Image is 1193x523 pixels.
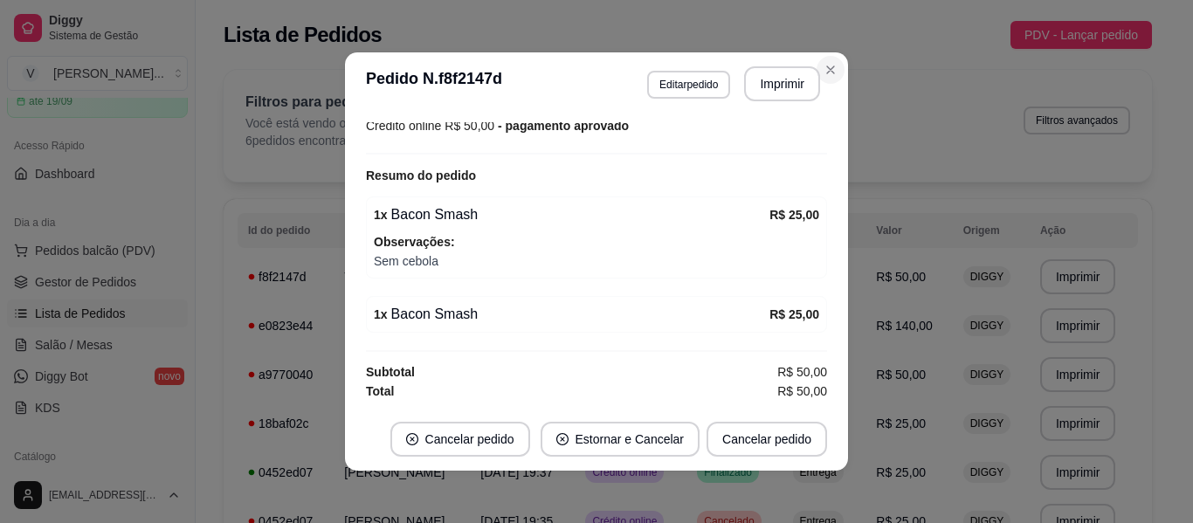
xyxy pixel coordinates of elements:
[366,119,441,133] span: Crédito online
[390,422,530,457] button: close-circleCancelar pedido
[647,71,730,99] button: Editarpedido
[374,208,388,222] strong: 1 x
[494,119,629,133] span: - pagamento aprovado
[817,56,845,84] button: Close
[366,384,394,398] strong: Total
[406,433,418,445] span: close-circle
[541,422,700,457] button: close-circleEstornar e Cancelar
[777,362,827,382] span: R$ 50,00
[374,235,455,249] strong: Observações:
[374,251,819,271] span: Sem cebola
[441,119,494,133] span: R$ 50,00
[707,422,827,457] button: Cancelar pedido
[769,208,819,222] strong: R$ 25,00
[366,365,415,379] strong: Subtotal
[366,169,476,182] strong: Resumo do pedido
[744,66,820,101] button: Imprimir
[374,204,769,225] div: Bacon Smash
[374,307,388,321] strong: 1 x
[777,382,827,401] span: R$ 50,00
[556,433,569,445] span: close-circle
[366,66,502,101] h3: Pedido N. f8f2147d
[374,304,769,325] div: Bacon Smash
[769,307,819,321] strong: R$ 25,00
